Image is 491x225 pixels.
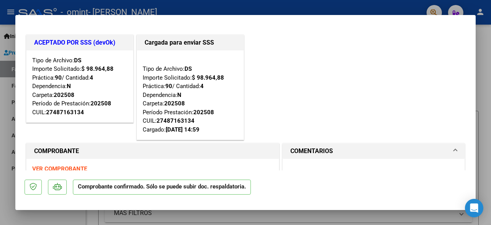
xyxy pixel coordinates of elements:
strong: 90 [55,74,62,81]
strong: 4 [200,83,204,90]
div: 27487163134 [157,117,194,125]
strong: N [177,92,181,98]
h1: Cargada para enviar SSS [145,38,236,47]
p: Comprobante confirmado. Sólo se puede subir doc. respaldatoria. [73,180,251,195]
h1: ACEPTADO POR SSS (devOk) [34,38,125,47]
strong: 202508 [54,92,74,98]
div: Tipo de Archivo: Importe Solicitado: Práctica: / Cantidad: Dependencia: Carpeta: Período Prestaci... [143,56,238,134]
strong: DS [74,57,81,64]
strong: $ 98.964,88 [192,74,224,81]
strong: 202508 [164,100,185,107]
strong: COMPROBANTE [34,147,79,155]
strong: N [67,83,71,90]
strong: DS [185,65,192,72]
a: VER COMPROBANTE [32,165,87,172]
h1: COMENTARIOS [290,147,333,156]
div: 27487163134 [46,108,84,117]
strong: 202508 [91,100,111,107]
strong: 90 [165,83,172,90]
strong: [DATE] 14:59 [166,126,199,133]
div: Open Intercom Messenger [465,199,483,217]
strong: 202508 [193,109,214,116]
strong: 4 [90,74,93,81]
mat-expansion-panel-header: COMENTARIOS [283,143,465,159]
div: Tipo de Archivo: Importe Solicitado: Práctica: / Cantidad: Dependencia: Carpeta: Período de Prest... [32,56,127,117]
strong: $ 98.964,88 [81,65,114,72]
